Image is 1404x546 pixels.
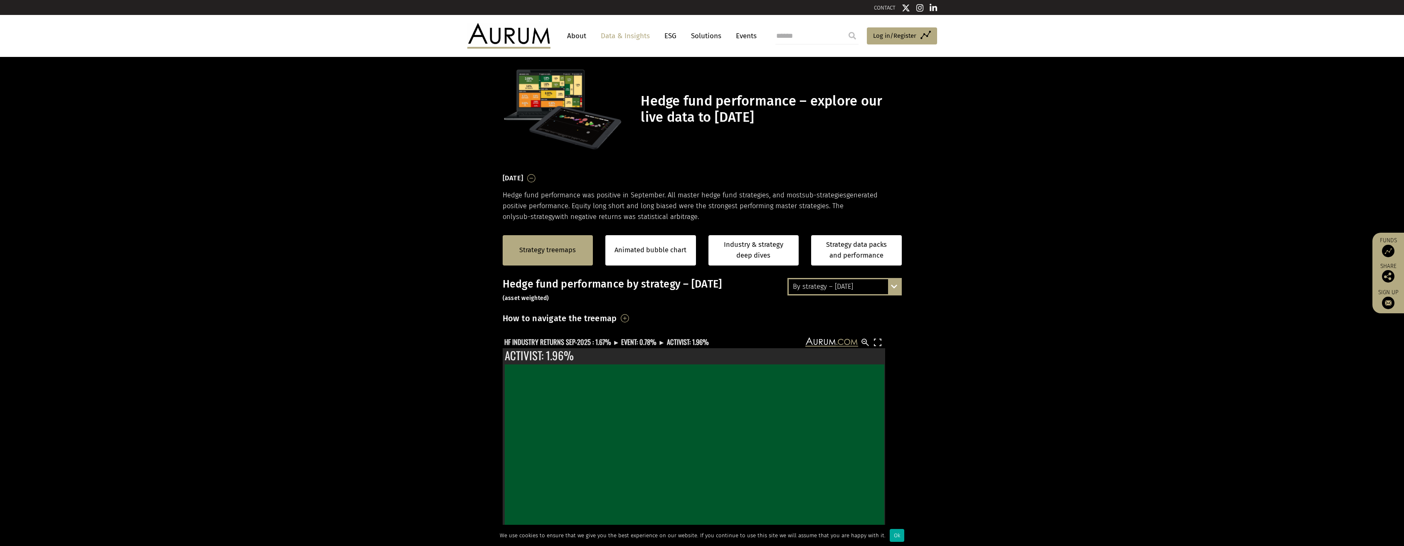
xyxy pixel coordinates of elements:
a: CONTACT [874,5,896,11]
span: sub-strategies [802,191,846,199]
a: Industry & strategy deep dives [708,235,799,266]
img: Access Funds [1382,245,1394,257]
a: About [563,28,590,44]
div: Share [1377,263,1400,283]
a: Solutions [687,28,725,44]
h3: [DATE] [503,172,523,184]
a: Events [732,28,757,44]
a: Data & Insights [597,28,654,44]
a: Animated bubble chart [614,245,686,256]
a: Funds [1377,237,1400,257]
img: Linkedin icon [930,4,937,12]
div: By strategy – [DATE] [789,279,901,294]
h3: How to navigate the treemap [503,311,617,325]
p: Hedge fund performance was positive in September. All master hedge fund strategies, and most gene... [503,190,902,223]
a: ESG [660,28,681,44]
img: Aurum [467,23,550,48]
a: Strategy treemaps [519,245,576,256]
img: Twitter icon [902,4,910,12]
a: Strategy data packs and performance [811,235,902,266]
input: Submit [844,27,861,44]
div: Ok [890,529,904,542]
img: Instagram icon [916,4,924,12]
h1: Hedge fund performance – explore our live data to [DATE] [641,93,899,125]
a: Sign up [1377,289,1400,309]
h3: Hedge fund performance by strategy – [DATE] [503,278,902,303]
a: Log in/Register [867,27,937,45]
span: Log in/Register [873,31,916,41]
span: sub-strategy [516,213,555,221]
img: Sign up to our newsletter [1382,297,1394,309]
small: (asset weighted) [503,295,549,302]
img: Share this post [1382,270,1394,283]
